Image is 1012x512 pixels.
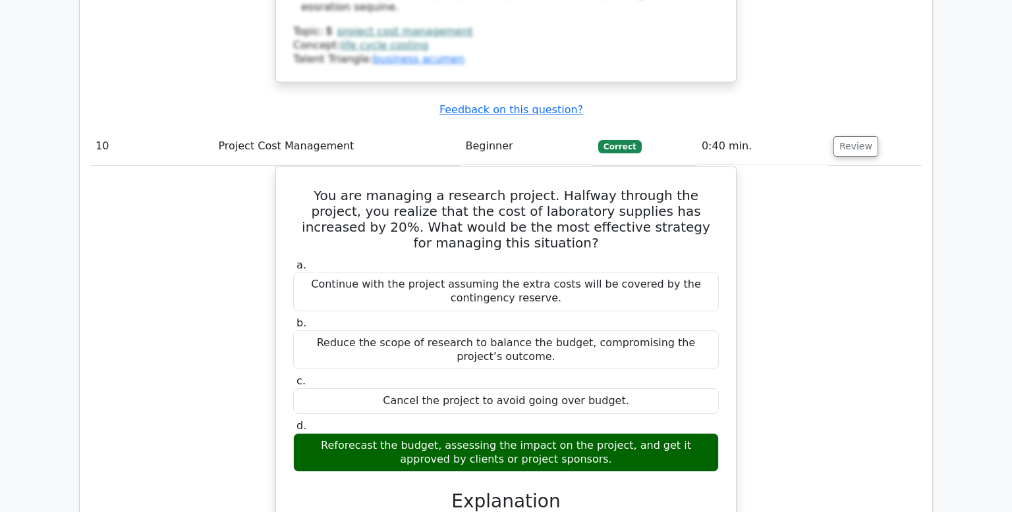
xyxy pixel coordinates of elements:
[293,330,719,370] div: Reduce the scope of research to balance the budget, compromising the project’s outcome.
[296,419,306,432] span: d.
[439,103,583,116] a: Feedback on this question?
[833,136,878,157] button: Review
[293,25,719,39] div: Topic:
[696,128,828,165] td: 0:40 min.
[293,39,719,53] div: Concept:
[296,374,306,387] span: c.
[598,140,641,153] span: Correct
[213,128,460,165] td: Project Cost Management
[293,25,719,66] div: Talent Triangle:
[292,188,720,251] h5: You are managing a research project. Halfway through the project, you realize that the cost of la...
[293,433,719,473] div: Reforecast the budget, assessing the impact on the project, and get it approved by clients or pro...
[341,39,429,51] a: life cycle costing
[293,272,719,311] div: Continue with the project assuming the extra costs will be covered by the contingency reserve.
[461,128,594,165] td: Beginner
[337,25,473,38] a: project cost management
[293,388,719,414] div: Cancel the project to avoid going over budget.
[296,317,306,329] span: b.
[373,53,464,65] a: business acumen
[296,259,306,271] span: a.
[90,128,213,165] td: 10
